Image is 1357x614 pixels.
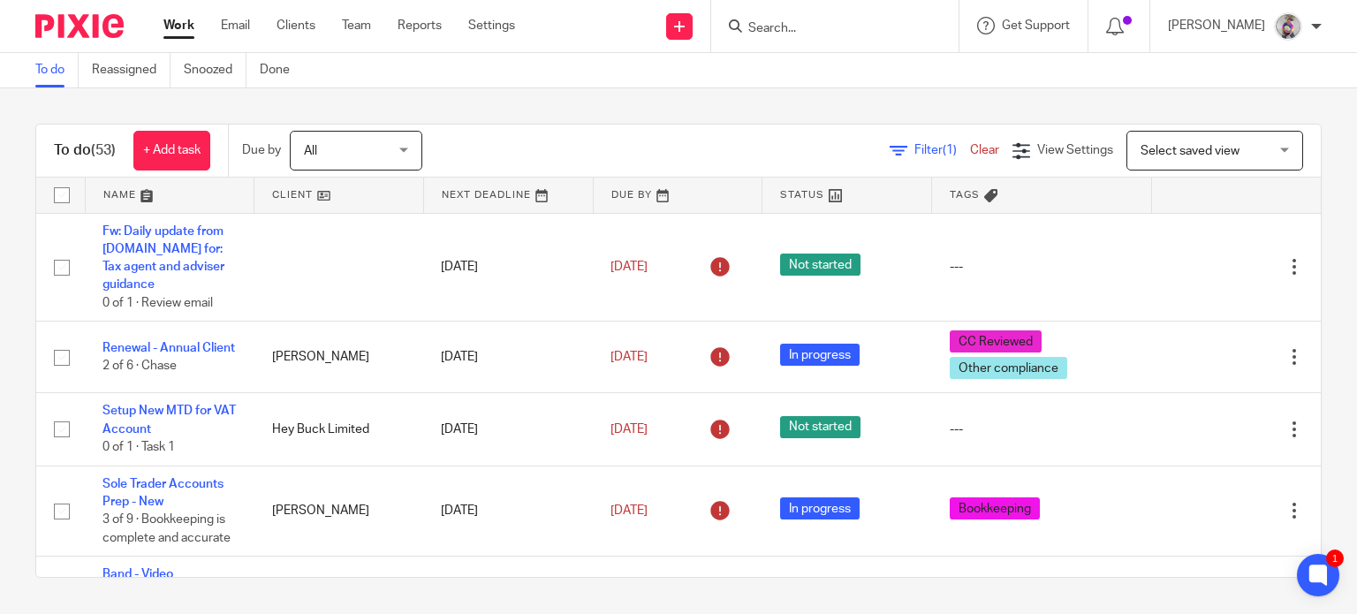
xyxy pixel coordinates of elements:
p: Due by [242,141,281,159]
span: (1) [943,144,957,156]
span: CC Reviewed [950,330,1042,352]
span: [DATE] [610,504,648,517]
span: Bookkeeping [950,497,1040,519]
td: [DATE] [423,466,593,557]
a: Band - Video Testimonials [102,568,173,598]
a: Renewal - Annual Client [102,342,235,354]
span: Not started [780,254,860,276]
span: Tags [950,190,980,200]
div: --- [950,421,1134,438]
div: 1 [1326,550,1344,567]
span: Get Support [1002,19,1070,32]
a: Setup New MTD for VAT Account [102,405,236,435]
span: Filter [914,144,970,156]
p: [PERSON_NAME] [1168,17,1265,34]
a: Fw: Daily update from [DOMAIN_NAME] for: Tax agent and adviser guidance [102,225,224,292]
span: View Settings [1037,144,1113,156]
a: Work [163,17,194,34]
img: DBTieDye.jpg [1274,12,1302,41]
a: Settings [468,17,515,34]
span: All [304,145,317,157]
h1: To do [54,141,116,160]
a: To do [35,53,79,87]
span: 0 of 1 · Task 1 [102,441,175,453]
span: 3 of 9 · Bookkeeping is complete and accurate [102,513,231,544]
td: [PERSON_NAME] [254,466,424,557]
img: Pixie [35,14,124,38]
input: Search [747,21,906,37]
span: Select saved view [1141,145,1239,157]
a: Clients [277,17,315,34]
span: In progress [780,344,860,366]
a: Team [342,17,371,34]
a: Snoozed [184,53,246,87]
div: --- [950,258,1134,276]
span: 0 of 1 · Review email [102,297,213,309]
a: + Add task [133,131,210,171]
td: [PERSON_NAME] [254,322,424,393]
span: [DATE] [610,423,648,436]
a: Done [260,53,303,87]
td: [DATE] [423,393,593,466]
td: [DATE] [423,213,593,322]
span: [DATE] [610,261,648,273]
span: 2 of 6 · Chase [102,360,177,372]
a: Email [221,17,250,34]
span: [DATE] [610,351,648,363]
span: In progress [780,497,860,519]
span: Not started [780,416,860,438]
td: [DATE] [423,322,593,393]
a: Reassigned [92,53,171,87]
a: Clear [970,144,999,156]
span: Other compliance [950,357,1067,379]
a: Reports [398,17,442,34]
td: Hey Buck Limited [254,393,424,466]
span: (53) [91,143,116,157]
a: Sole Trader Accounts Prep - New [102,478,224,508]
